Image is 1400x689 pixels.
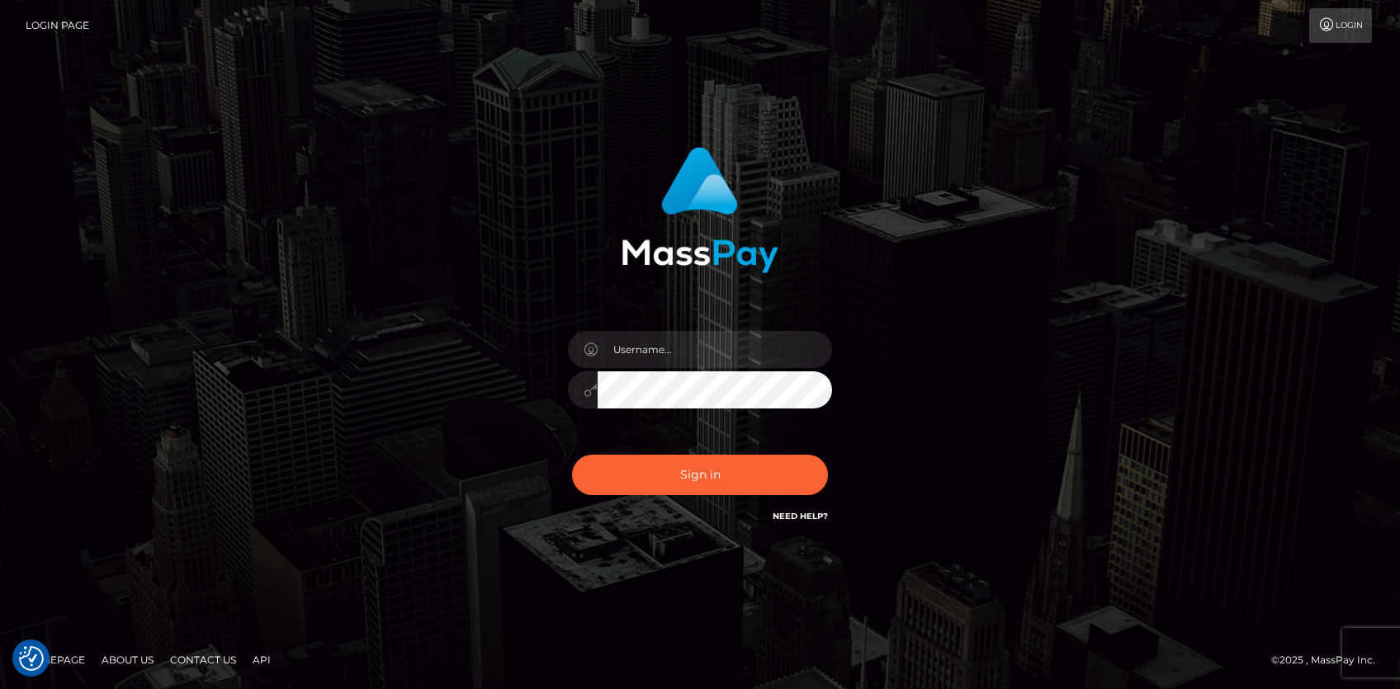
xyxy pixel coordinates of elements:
div: © 2025 , MassPay Inc. [1271,651,1388,669]
img: Revisit consent button [19,646,44,671]
a: Login Page [26,8,89,43]
a: Contact Us [163,647,243,672]
a: Homepage [18,647,92,672]
a: Need Help? [773,511,828,521]
a: API [246,647,277,672]
button: Consent Preferences [19,646,44,671]
a: About Us [95,647,160,672]
input: Username... [598,331,832,368]
button: Sign in [572,455,828,495]
a: Login [1309,8,1372,43]
img: MassPay Login [622,147,778,273]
